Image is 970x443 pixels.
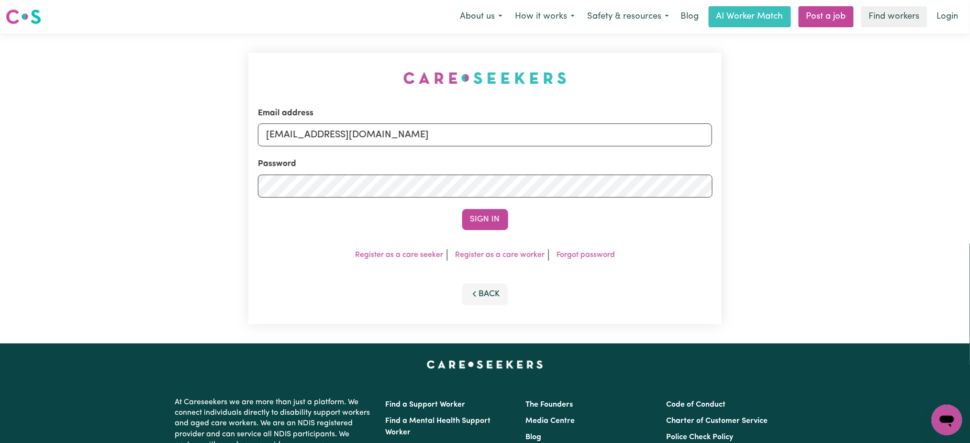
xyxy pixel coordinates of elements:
label: Password [258,158,296,170]
button: Safety & resources [581,7,675,27]
a: AI Worker Match [709,6,791,27]
iframe: Button to launch messaging window [932,405,962,435]
label: Email address [258,107,313,120]
a: Register as a care seeker [355,251,443,259]
a: Find a Mental Health Support Worker [386,417,491,436]
a: Code of Conduct [666,401,725,409]
a: Find workers [861,6,927,27]
a: Media Centre [526,417,575,425]
a: Find a Support Worker [386,401,466,409]
a: Login [931,6,964,27]
button: About us [454,7,509,27]
button: Sign In [462,209,508,230]
a: Police Check Policy [666,433,733,441]
a: Post a job [799,6,854,27]
input: Email address [258,123,713,146]
a: The Founders [526,401,573,409]
a: Forgot password [557,251,615,259]
a: Blog [675,6,705,27]
a: Charter of Customer Service [666,417,768,425]
button: How it works [509,7,581,27]
img: Careseekers logo [6,8,41,25]
a: Careseekers logo [6,6,41,28]
a: Blog [526,433,542,441]
button: Back [462,284,508,305]
a: Careseekers home page [427,361,543,368]
a: Register as a care worker [455,251,545,259]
